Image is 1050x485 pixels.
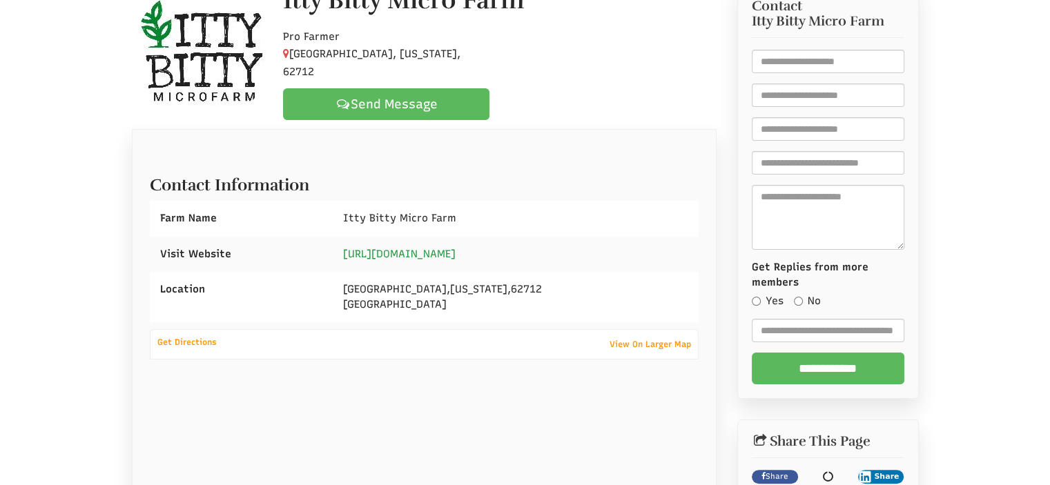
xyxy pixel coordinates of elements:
h2: Share This Page [752,434,904,449]
div: Farm Name [150,201,333,236]
span: Pro Farmer [283,30,340,43]
h2: Contact Information [150,169,699,194]
input: No [794,297,803,306]
div: Location [150,272,333,307]
span: Itty Bitty Micro Farm [343,212,456,224]
span: Itty Bitty Micro Farm [752,14,884,29]
div: , , [GEOGRAPHIC_DATA] [333,272,699,322]
div: Visit Website [150,237,333,272]
a: Send Message [283,88,489,120]
a: Share [752,470,798,484]
a: View On Larger Map [603,335,698,354]
label: Get Replies from more members [752,260,904,290]
span: [GEOGRAPHIC_DATA], [US_STATE], 62712 [283,48,460,78]
a: [URL][DOMAIN_NAME] [343,248,456,260]
input: Yes [752,297,761,306]
ul: Profile Tabs [132,129,717,130]
a: Get Directions [150,334,224,350]
span: [US_STATE] [450,283,507,295]
span: 62712 [511,283,542,295]
span: [GEOGRAPHIC_DATA] [343,283,447,295]
label: No [794,294,821,308]
button: Share [858,470,904,484]
label: Yes [752,294,784,308]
